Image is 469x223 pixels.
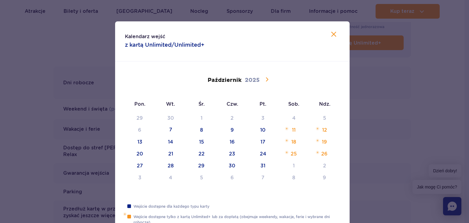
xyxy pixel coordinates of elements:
[125,101,155,108] span: Pon.
[125,41,340,49] span: z kartą Unlimited/Unlimited+
[186,101,217,108] span: Śr.
[309,101,340,108] span: Ndz.
[248,101,278,108] span: Pt.
[217,101,248,108] span: Czw.
[131,204,209,209] dd: Wejście dostępne dla każdego typu karty
[208,77,242,84] span: Październik
[278,101,309,108] span: Sob.
[125,34,340,39] span: Kalendarz wejść
[155,101,186,108] span: Wt.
